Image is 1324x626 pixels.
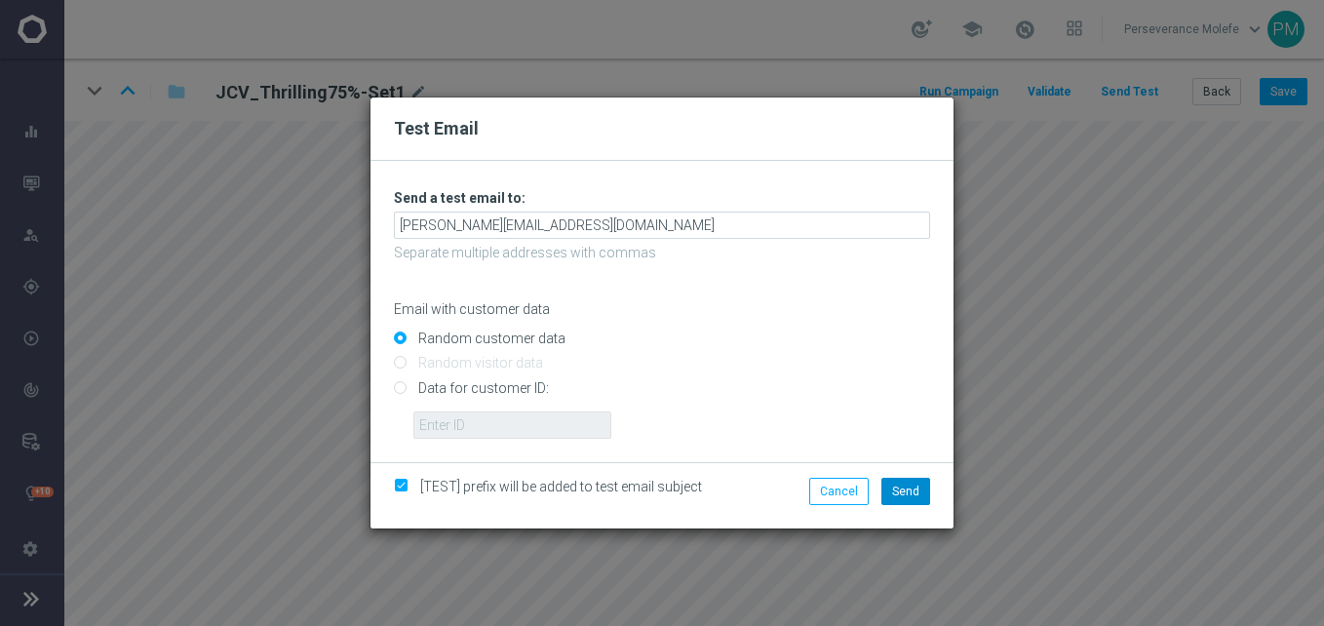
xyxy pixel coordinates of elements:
[413,411,611,439] input: Enter ID
[420,479,702,494] span: [TEST] prefix will be added to test email subject
[413,330,565,347] label: Random customer data
[881,478,930,505] button: Send
[809,478,869,505] button: Cancel
[394,189,930,207] h3: Send a test email to:
[394,300,930,318] p: Email with customer data
[394,244,930,261] p: Separate multiple addresses with commas
[892,485,919,498] span: Send
[394,117,930,140] h2: Test Email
